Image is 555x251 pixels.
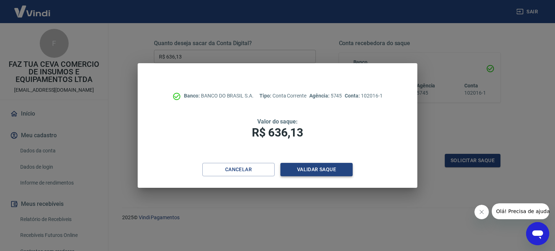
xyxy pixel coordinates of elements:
[474,205,489,219] iframe: Fechar mensagem
[252,126,303,139] span: R$ 636,13
[259,92,306,100] p: Conta Corrente
[345,93,361,99] span: Conta:
[4,5,61,11] span: Olá! Precisa de ajuda?
[202,163,275,176] button: Cancelar
[184,92,254,100] p: BANCO DO BRASIL S.A.
[309,92,342,100] p: 5745
[345,92,382,100] p: 102016-1
[257,118,298,125] span: Valor do saque:
[492,203,549,219] iframe: Mensagem da empresa
[280,163,353,176] button: Validar saque
[259,93,272,99] span: Tipo:
[184,93,201,99] span: Banco:
[526,222,549,245] iframe: Botão para abrir a janela de mensagens
[309,93,331,99] span: Agência:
